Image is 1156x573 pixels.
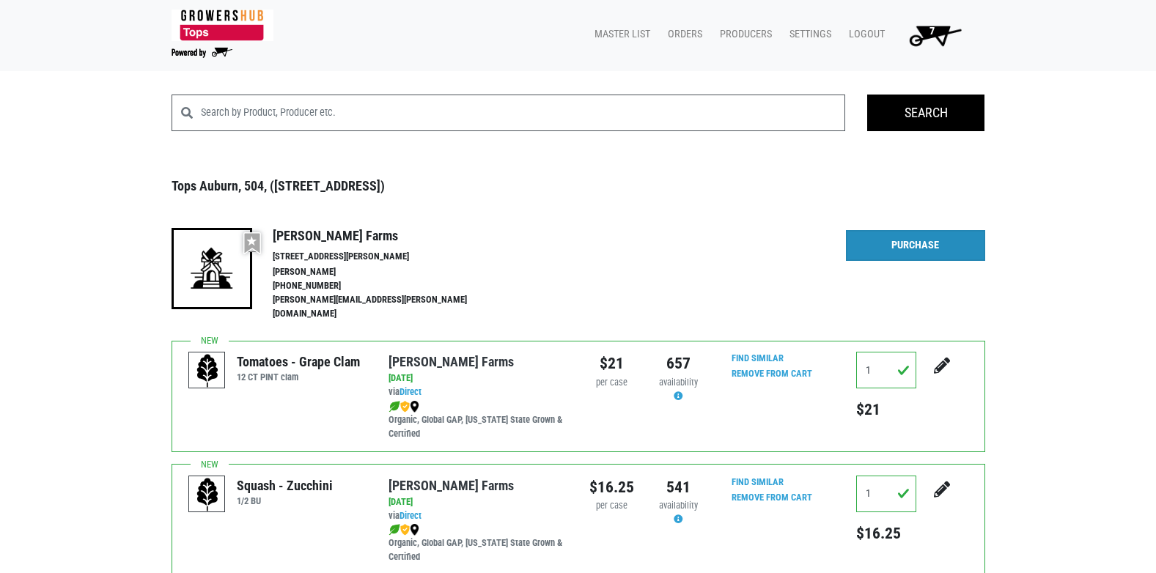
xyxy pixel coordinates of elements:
[656,476,701,499] div: 541
[867,95,984,131] input: Search
[237,476,333,495] div: Squash - Zucchini
[273,228,498,244] h4: [PERSON_NAME] Farms
[400,401,410,413] img: safety-e55c860ca8c00a9c171001a62a92dabd.png
[656,352,701,375] div: 657
[273,250,498,264] li: [STREET_ADDRESS][PERSON_NAME]
[389,354,514,369] a: [PERSON_NAME] Farms
[846,230,985,261] a: Purchase
[902,21,968,50] img: Cart
[778,21,837,48] a: Settings
[400,524,410,536] img: safety-e55c860ca8c00a9c171001a62a92dabd.png
[389,401,400,413] img: leaf-e5c59151409436ccce96b2ca1b28e03c.png
[891,21,973,50] a: 7
[400,386,421,397] a: Direct
[659,377,698,388] span: availability
[856,524,916,543] h5: $16.25
[189,476,226,513] img: placeholder-variety-43d6402dacf2d531de610a020419775a.svg
[201,95,846,131] input: Search by Product, Producer etc.
[237,371,360,382] h6: 12 CT PINT clam
[189,352,226,389] img: placeholder-variety-43d6402dacf2d531de610a020419775a.svg
[389,495,567,509] div: [DATE]
[389,478,514,493] a: [PERSON_NAME] Farms
[856,476,916,512] input: Qty
[389,524,400,536] img: leaf-e5c59151409436ccce96b2ca1b28e03c.png
[723,366,821,382] input: Remove From Cart
[172,228,252,308] img: 19-7441ae2ccb79c876ff41c34f3bd0da69.png
[389,385,567,399] div: via
[389,371,567,385] div: [DATE]
[583,21,656,48] a: Master List
[732,476,784,487] a: Find Similar
[837,21,891,48] a: Logout
[400,510,421,521] a: Direct
[172,178,985,194] h3: Tops Auburn, 504, ([STREET_ADDRESS])
[389,522,567,564] div: Organic, Global GAP, [US_STATE] State Grown & Certified
[589,499,634,513] div: per case
[656,21,708,48] a: Orders
[237,352,360,371] div: Tomatoes - Grape Clam
[659,500,698,511] span: availability
[172,10,273,41] img: 279edf242af8f9d49a69d9d2afa010fb.png
[389,399,567,441] div: Organic, Global GAP, [US_STATE] State Grown & Certified
[708,21,778,48] a: Producers
[589,476,634,499] div: $16.25
[389,509,567,523] div: via
[856,352,916,388] input: Qty
[410,401,419,413] img: map_marker-0e94453035b3232a4d21701695807de9.png
[172,48,232,58] img: Powered by Big Wheelbarrow
[732,352,784,363] a: Find Similar
[723,489,821,506] input: Remove From Cart
[589,352,634,375] div: $21
[589,376,634,390] div: per case
[237,495,333,506] h6: 1/2 BU
[929,25,935,37] span: 7
[273,293,498,321] li: [PERSON_NAME][EMAIL_ADDRESS][PERSON_NAME][DOMAIN_NAME]
[856,400,916,419] h5: $21
[410,524,419,536] img: map_marker-0e94453035b3232a4d21701695807de9.png
[273,279,498,293] li: [PHONE_NUMBER]
[273,265,498,279] li: [PERSON_NAME]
